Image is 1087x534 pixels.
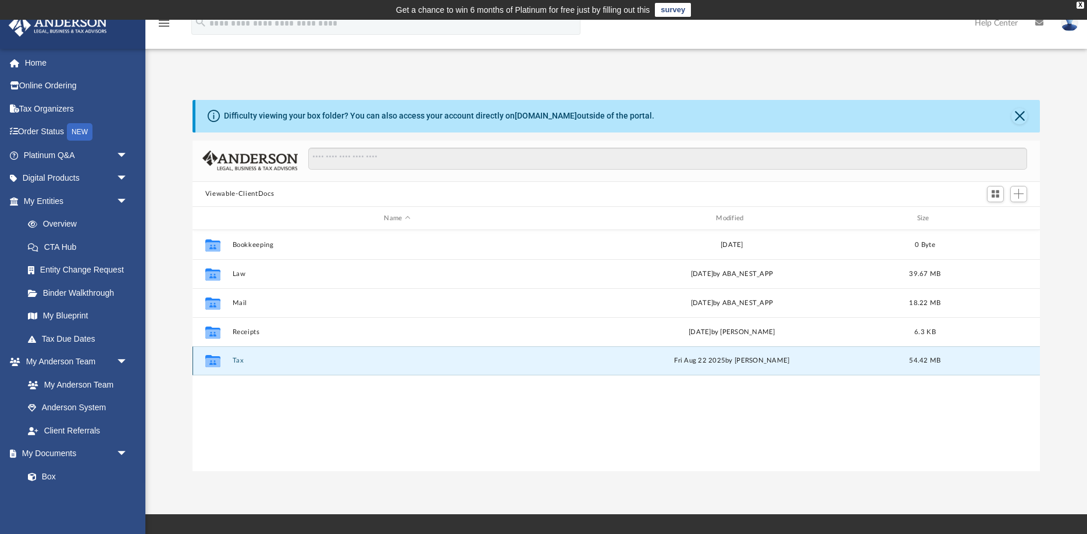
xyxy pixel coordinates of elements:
[116,167,140,191] span: arrow_drop_down
[909,358,940,364] span: 54.42 MB
[16,259,145,282] a: Entity Change Request
[8,442,140,465] a: My Documentsarrow_drop_down
[1077,2,1084,9] div: close
[193,230,1040,471] div: grid
[116,350,140,374] span: arrow_drop_down
[116,189,140,213] span: arrow_drop_down
[8,51,145,74] a: Home
[8,74,145,98] a: Online Ordering
[5,14,111,37] img: Anderson Advisors Platinum Portal
[231,213,561,224] div: Name
[901,213,948,224] div: Size
[205,189,274,199] button: Viewable-ClientDocs
[396,3,650,17] div: Get a chance to win 6 months of Platinum for free just by filling out this
[8,144,145,167] a: Platinum Q&Aarrow_drop_down
[157,22,171,30] a: menu
[16,327,145,350] a: Tax Due Dates
[16,235,145,259] a: CTA Hub
[8,120,145,144] a: Order StatusNEW
[308,148,1027,170] input: Search files and folders
[953,213,1035,224] div: id
[16,396,140,420] a: Anderson System
[198,213,227,224] div: id
[232,270,562,278] button: Law
[515,111,577,120] a: [DOMAIN_NAME]
[567,240,897,250] div: [DATE]
[16,465,134,488] a: Box
[67,123,92,141] div: NEW
[16,213,145,236] a: Overview
[8,167,145,190] a: Digital Productsarrow_drop_down
[909,300,940,306] span: 18.22 MB
[915,242,935,248] span: 0 Byte
[16,281,145,304] a: Binder Walkthrough
[1011,108,1028,124] button: Close
[232,299,562,307] button: Mail
[232,241,562,249] button: Bookkeeping
[1010,186,1028,202] button: Add
[987,186,1004,202] button: Switch to Grid View
[655,3,691,17] a: survey
[16,373,134,396] a: My Anderson Team
[116,144,140,167] span: arrow_drop_down
[16,304,140,328] a: My Blueprint
[8,350,140,374] a: My Anderson Teamarrow_drop_down
[232,328,562,336] button: Receipts
[157,16,171,30] i: menu
[224,110,654,122] div: Difficulty viewing your box folder? You can also access your account directly on outside of the p...
[194,16,207,28] i: search
[16,419,140,442] a: Client Referrals
[232,357,562,365] button: Tax
[909,271,940,277] span: 39.67 MB
[914,329,936,335] span: 6.3 KB
[16,488,140,511] a: Meeting Minutes
[567,298,897,309] div: [DATE] by ABA_NEST_APP
[567,269,897,279] div: [DATE] by ABA_NEST_APP
[116,442,140,466] span: arrow_drop_down
[8,189,145,213] a: My Entitiesarrow_drop_down
[1061,15,1078,31] img: User Pic
[8,97,145,120] a: Tax Organizers
[567,356,897,367] div: Fri Aug 22 2025 by [PERSON_NAME]
[567,327,897,338] div: [DATE] by [PERSON_NAME]
[566,213,896,224] div: Modified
